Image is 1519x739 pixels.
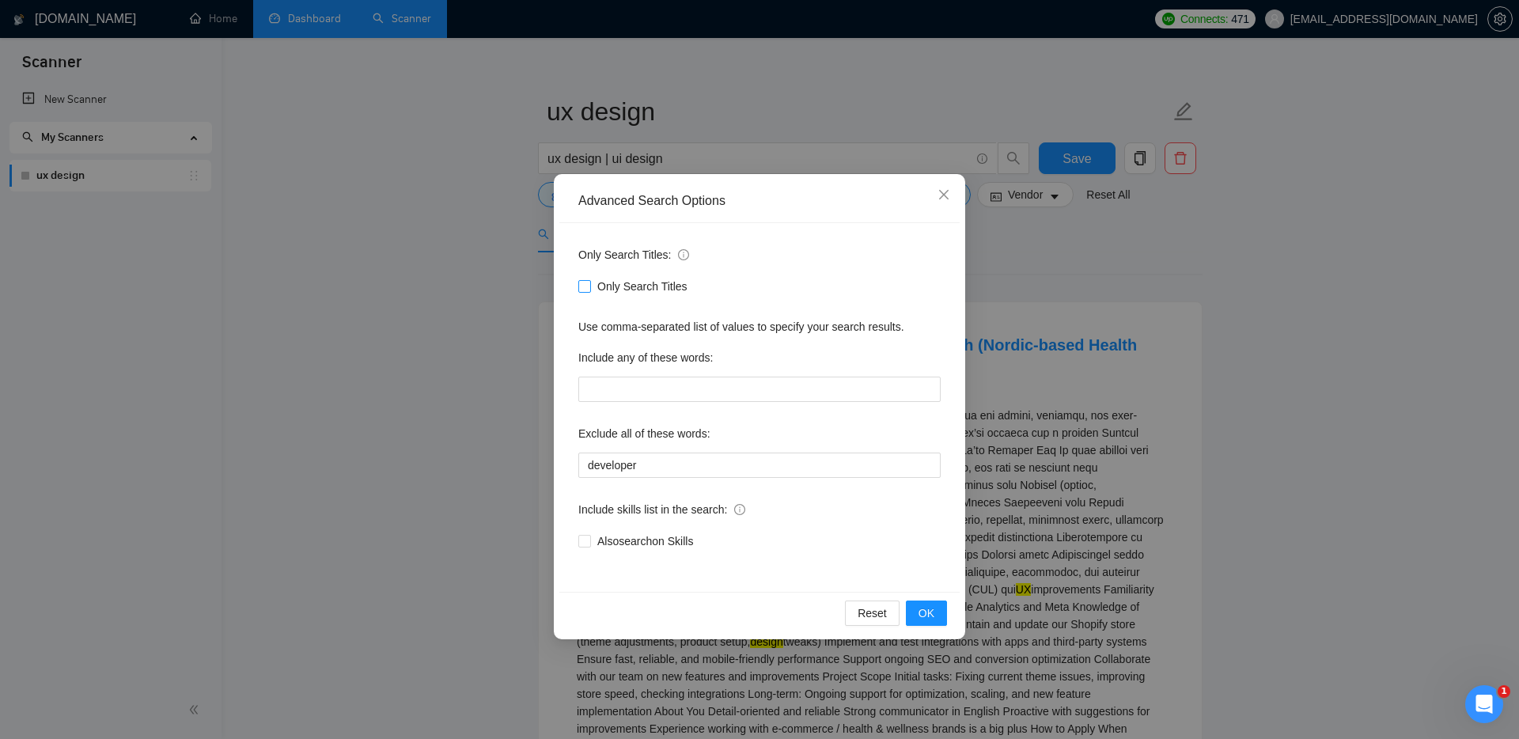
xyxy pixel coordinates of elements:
span: OK [919,604,934,622]
span: info-circle [734,504,745,515]
label: Exclude all of these words: [578,421,710,446]
span: close [938,188,950,201]
iframe: Intercom live chat [1465,685,1503,723]
span: 1 [1498,685,1510,698]
div: Use comma-separated list of values to specify your search results. [578,318,941,335]
span: info-circle [678,249,689,260]
span: Only Search Titles [591,278,694,295]
button: OK [906,601,947,626]
span: Reset [858,604,887,622]
button: Reset [845,601,900,626]
button: Close [922,174,965,217]
div: Advanced Search Options [578,192,941,210]
span: Also search on Skills [591,532,699,550]
span: Only Search Titles: [578,246,689,263]
label: Include any of these words: [578,345,713,370]
span: Include skills list in the search: [578,501,745,518]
